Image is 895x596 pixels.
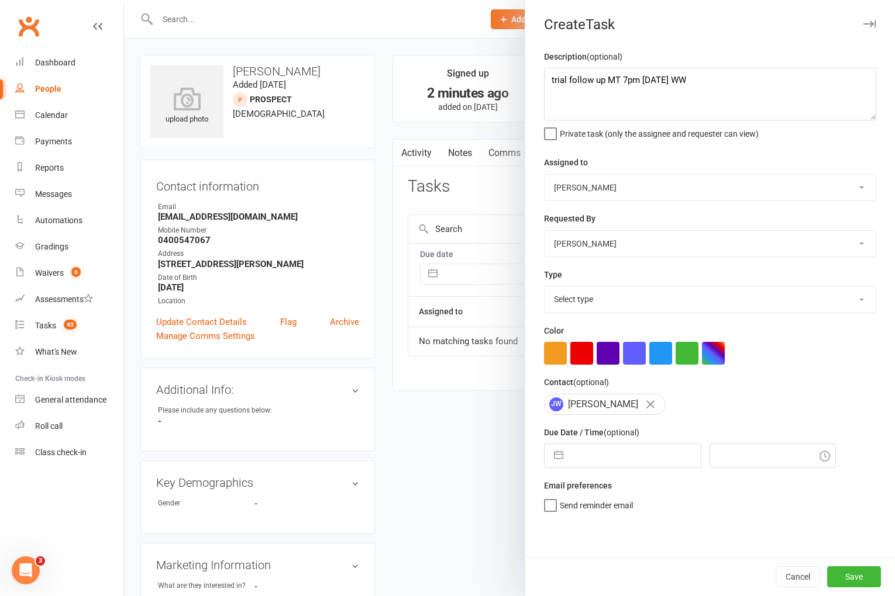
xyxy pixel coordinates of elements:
[544,324,564,337] label: Color
[544,212,595,225] label: Requested By
[544,479,612,492] label: Email preferences
[587,52,622,61] small: (optional)
[36,556,45,566] span: 3
[35,294,93,304] div: Assessments
[544,394,666,415] div: [PERSON_NAME]
[12,556,40,584] iframe: Intercom live chat
[15,207,123,234] a: Automations
[35,395,106,404] div: General attendance
[776,566,820,587] button: Cancel
[573,377,609,387] small: (optional)
[15,155,123,181] a: Reports
[525,16,895,33] div: Create Task
[560,497,633,510] span: Send reminder email
[544,50,622,63] label: Description
[544,426,639,439] label: Due Date / Time
[15,181,123,207] a: Messages
[544,68,876,120] textarea: trial follow up MT 7pm [DATE] WW
[549,397,563,411] span: JW
[35,58,75,67] div: Dashboard
[15,234,123,260] a: Gradings
[15,50,123,76] a: Dashboard
[64,320,77,330] span: 43
[35,84,61,93] div: People
[544,376,609,389] label: Contact
[544,268,562,281] label: Type
[35,448,87,457] div: Class check-in
[15,129,123,155] a: Payments
[15,313,123,339] a: Tasks 43
[35,421,63,431] div: Roll call
[71,267,81,277] span: 6
[827,566,881,587] button: Save
[15,387,123,413] a: General attendance kiosk mode
[35,347,77,356] div: What's New
[15,339,123,365] a: What's New
[560,125,759,138] span: Private task (only the assignee and requester can view)
[35,163,64,172] div: Reports
[544,156,588,169] label: Assigned to
[604,428,639,437] small: (optional)
[15,102,123,129] a: Calendar
[35,189,72,199] div: Messages
[14,12,43,41] a: Clubworx
[15,260,123,286] a: Waivers 6
[15,286,123,313] a: Assessments
[35,321,56,330] div: Tasks
[35,242,68,251] div: Gradings
[15,76,123,102] a: People
[35,137,72,146] div: Payments
[15,413,123,439] a: Roll call
[15,439,123,466] a: Class kiosk mode
[35,268,64,278] div: Waivers
[35,110,68,120] div: Calendar
[35,216,82,225] div: Automations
